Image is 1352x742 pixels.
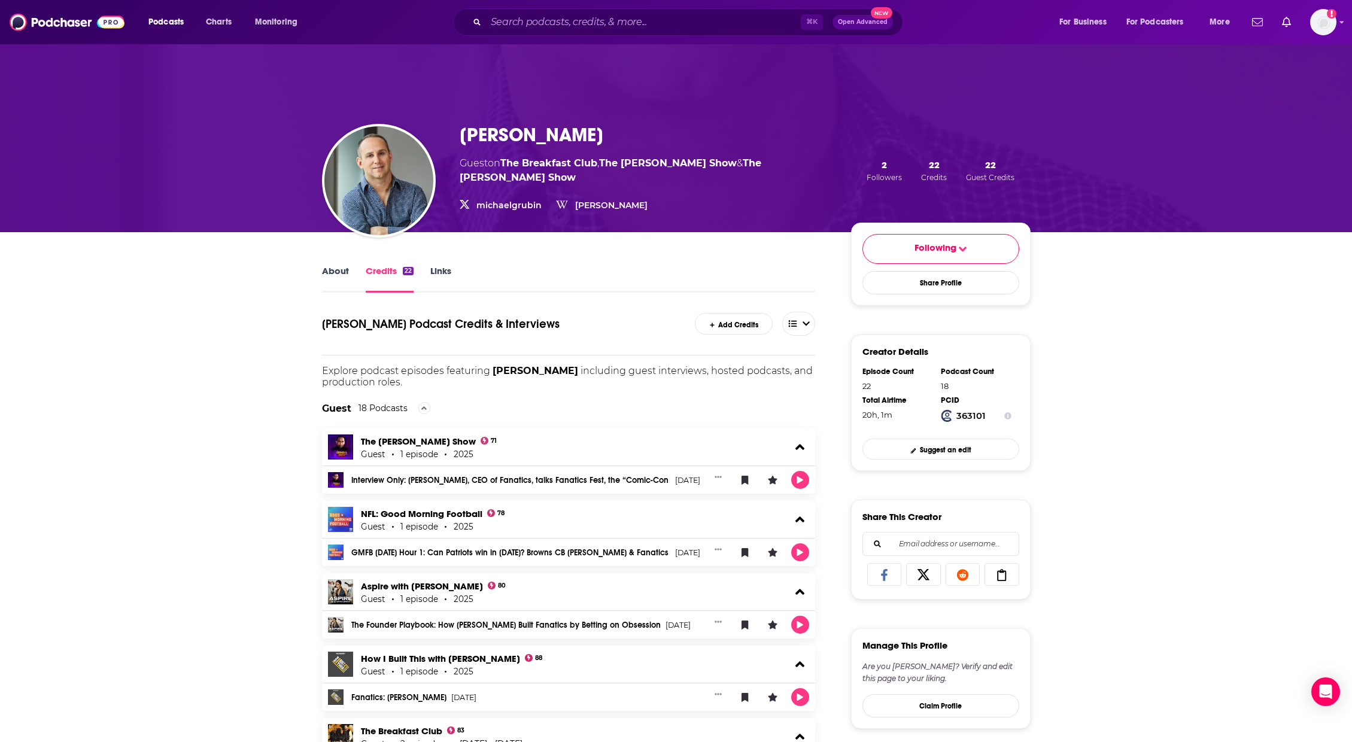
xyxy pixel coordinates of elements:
[10,11,124,34] img: Podchaser - Follow, Share and Rate Podcasts
[599,157,737,169] a: The Dan Patrick Show
[917,159,950,183] button: 22Credits
[140,13,199,32] button: open menu
[862,346,928,357] h3: Creator Details
[782,312,816,336] button: open menu
[328,689,344,705] img: Fanatics: Michael Rubin
[148,14,184,31] span: Podcasts
[941,381,1011,391] div: 18
[500,157,597,169] a: The Breakfast Club
[328,472,344,488] img: Interview Only: Michael Rubin, CEO of Fanatics, talks Fanatics Fest, the “Comic-Con of sports,” a...
[764,543,782,561] button: Leave a Rating
[929,159,940,171] span: 22
[985,159,996,171] span: 22
[862,381,933,391] div: 22
[322,312,672,336] h1: Michael Rubin's Podcast Credits & Interviews
[247,13,313,32] button: open menu
[322,388,816,428] div: The Guest is an outside party who makes an on-air appearance on an episode, often as a participan...
[430,265,451,293] a: Links
[867,173,902,182] span: Followers
[1059,14,1107,31] span: For Business
[457,728,464,733] span: 83
[862,234,1019,264] button: Following
[487,509,505,517] a: 78
[488,582,506,589] a: 80
[1201,13,1245,32] button: open menu
[366,265,414,293] a: Credits22
[361,653,520,664] a: How I Built This with Guy Raz
[862,640,947,651] h3: Manage This Profile
[255,14,297,31] span: Monitoring
[695,313,772,334] a: Add Credits
[460,157,488,169] span: Guest
[862,661,1019,685] div: Are you [PERSON_NAME]? Verify and edit this page to your liking.
[710,471,727,483] button: Show More Button
[1277,12,1296,32] a: Show notifications dropdown
[862,271,1019,294] button: Share Profile
[962,159,1018,183] button: 22Guest Credits
[941,410,953,422] img: Podchaser Creator ID logo
[791,543,809,561] button: Play
[1310,9,1336,35] span: Logged in as BerkMarc
[736,471,754,489] button: Bookmark Episode
[1004,410,1011,422] button: Show Info
[358,403,408,413] div: 18 Podcasts
[862,410,892,419] span: 20 hours, 1 minute, 9 seconds
[361,522,473,531] div: Guest 1 episode 2025
[838,19,888,25] span: Open Advanced
[710,688,727,700] button: Show More Button
[476,200,542,211] a: michaelgrubin
[764,616,782,634] button: Leave a Rating
[906,563,941,586] a: Share on X/Twitter
[403,267,414,275] div: 22
[1311,677,1340,706] div: Open Intercom Messenger
[328,579,353,604] img: Aspire with Emma Grede
[525,654,543,662] a: 88
[493,365,578,376] span: [PERSON_NAME]
[1310,9,1336,35] button: Show profile menu
[921,173,947,182] span: Credits
[862,694,1019,717] button: Claim Profile
[535,656,542,661] span: 88
[597,157,599,169] span: ,
[791,616,809,634] button: Play
[198,13,239,32] a: Charts
[328,434,353,460] img: The Stephen A. Smith Show
[862,439,1019,460] a: Suggest an edit
[1126,14,1184,31] span: For Podcasters
[737,157,743,169] span: &
[328,545,344,560] img: GMFB Tuesday Hour 1: Can Patriots win in 2025? Browns CB Greg Newsome II & Fanatics CEO Michael R...
[486,13,801,32] input: Search podcasts, credits, & more...
[946,563,980,586] a: Share on Reddit
[351,694,446,702] a: Fanatics: [PERSON_NAME]
[833,15,893,29] button: Open AdvancedNew
[1310,9,1336,35] img: User Profile
[361,580,483,592] a: Aspire with Emma Grede
[941,396,1011,405] div: PCID
[1119,13,1201,32] button: open menu
[361,436,476,447] a: The Stephen A. Smith Show
[966,173,1014,182] span: Guest Credits
[322,365,816,388] p: Explore podcast episodes featuring including guest interviews, hosted podcasts, and production ro...
[764,688,782,706] button: Leave a Rating
[361,508,482,519] a: NFL: Good Morning Football
[351,476,671,485] a: Interview Only: [PERSON_NAME], CEO of Fanatics, talks Fanatics Fest, the “Comic-Con of sports,” a...
[575,200,648,211] a: [PERSON_NAME]
[1327,9,1336,19] svg: Add a profile image
[675,549,700,557] span: [DATE]
[862,532,1019,556] div: Search followers
[206,14,232,31] span: Charts
[351,549,671,557] a: GMFB [DATE] Hour 1: Can Patriots win in [DATE]? Browns CB [PERSON_NAME] & Fanatics CEO [PERSON_NA...
[862,511,941,522] h3: Share This Creator
[481,437,497,445] a: 71
[322,265,349,293] a: About
[361,449,473,459] div: Guest 1 episode 2025
[736,543,754,561] button: Bookmark Episode
[862,367,933,376] div: Episode Count
[1210,14,1230,31] span: More
[361,594,473,604] div: Guest 1 episode 2025
[675,476,700,485] span: [DATE]
[764,471,782,489] button: Leave a Rating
